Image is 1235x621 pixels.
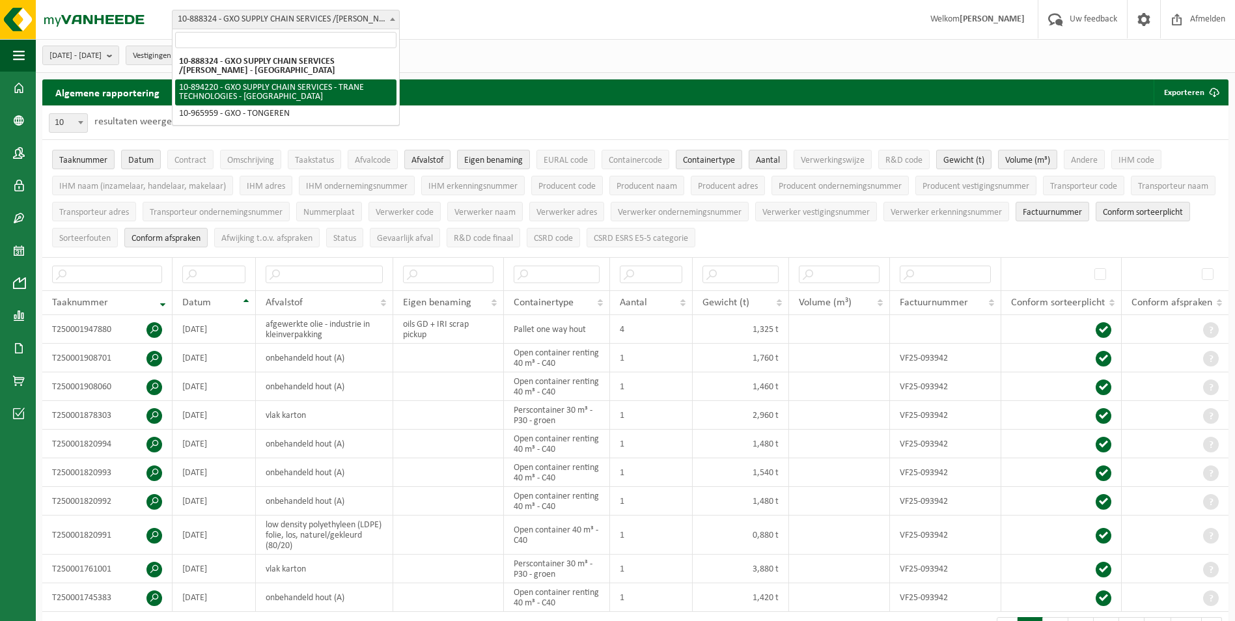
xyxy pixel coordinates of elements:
span: IHM adres [247,182,285,191]
td: T250001820993 [42,458,173,487]
button: Transporteur codeTransporteur code: Activate to sort [1043,176,1124,195]
button: Verwerker ondernemingsnummerVerwerker ondernemingsnummer: Activate to sort [611,202,749,221]
button: Verwerker vestigingsnummerVerwerker vestigingsnummer: Activate to sort [755,202,877,221]
td: T250001820991 [42,516,173,555]
button: Eigen benamingEigen benaming: Activate to sort [457,150,530,169]
td: onbehandeld hout (A) [256,583,393,612]
button: ContainertypeContainertype: Activate to sort [676,150,742,169]
td: 1,480 t [693,487,789,516]
td: Open container renting 40 m³ - C40 [504,430,610,458]
td: 1,460 t [693,372,789,401]
td: 1 [610,555,693,583]
span: Volume (m³) [799,297,852,308]
span: Conform afspraken [132,234,201,243]
td: 1 [610,583,693,612]
span: Verwerker code [376,208,434,217]
span: Vestigingen [133,46,192,66]
span: Volume (m³) [1005,156,1050,165]
span: Producent vestigingsnummer [923,182,1029,191]
li: 10-888324 - GXO SUPPLY CHAIN SERVICES /[PERSON_NAME] - [GEOGRAPHIC_DATA] [175,53,396,79]
td: T250001908701 [42,344,173,372]
span: Afvalstof [266,297,303,308]
td: T250001947880 [42,315,173,344]
td: [DATE] [173,430,256,458]
span: Status [333,234,356,243]
li: 10-965959 - GXO - TONGEREN [175,105,396,122]
td: VF25-093942 [890,583,1001,612]
td: VF25-093942 [890,555,1001,583]
td: Pallet one way hout [504,315,610,344]
td: Open container renting 40 m³ - C40 [504,583,610,612]
span: 10-888324 - GXO SUPPLY CHAIN SERVICES /INGERSOLL RAND - TONGEREN [172,10,400,29]
td: [DATE] [173,555,256,583]
td: low density polyethyleen (LDPE) folie, los, naturel/gekleurd (80/20) [256,516,393,555]
td: [DATE] [173,583,256,612]
button: CSRD codeCSRD code: Activate to sort [527,228,580,247]
td: Open container renting 40 m³ - C40 [504,344,610,372]
span: IHM naam (inzamelaar, handelaar, makelaar) [59,182,226,191]
span: Taaknummer [59,156,107,165]
span: Producent code [538,182,596,191]
td: 2,960 t [693,401,789,430]
td: Open container renting 40 m³ - C40 [504,458,610,487]
span: Verwerker vestigingsnummer [762,208,870,217]
td: onbehandeld hout (A) [256,458,393,487]
span: Verwerker erkenningsnummer [891,208,1002,217]
button: Verwerker adresVerwerker adres: Activate to sort [529,202,604,221]
span: Gewicht (t) [702,297,749,308]
button: DatumDatum: Activate to sort [121,150,161,169]
button: TaaknummerTaaknummer: Activate to remove sorting [52,150,115,169]
button: ContainercodeContainercode: Activate to sort [602,150,669,169]
button: Producent codeProducent code: Activate to sort [531,176,603,195]
td: onbehandeld hout (A) [256,344,393,372]
td: Perscontainer 30 m³ - P30 - groen [504,401,610,430]
button: Volume (m³)Volume (m³): Activate to sort [998,150,1057,169]
span: Producent adres [698,182,758,191]
span: Datum [128,156,154,165]
span: Verwerker adres [536,208,597,217]
td: VF25-093942 [890,458,1001,487]
button: Afwijking t.o.v. afsprakenAfwijking t.o.v. afspraken: Activate to sort [214,228,320,247]
span: Verwerker naam [454,208,516,217]
span: EURAL code [544,156,588,165]
td: 1,325 t [693,315,789,344]
span: Containertype [683,156,735,165]
td: T250001820994 [42,430,173,458]
span: Afvalcode [355,156,391,165]
td: afgewerkte olie - industrie in kleinverpakking [256,315,393,344]
button: NummerplaatNummerplaat: Activate to sort [296,202,362,221]
span: Transporteur adres [59,208,129,217]
span: Verwerker ondernemingsnummer [618,208,742,217]
td: 4 [610,315,693,344]
span: 10 [49,114,87,132]
button: Exporteren [1154,79,1227,105]
button: R&D code finaalR&amp;D code finaal: Activate to sort [447,228,520,247]
span: Transporteur ondernemingsnummer [150,208,283,217]
button: IHM codeIHM code: Activate to sort [1111,150,1161,169]
button: [DATE] - [DATE] [42,46,119,65]
button: IHM ondernemingsnummerIHM ondernemingsnummer: Activate to sort [299,176,415,195]
td: 1 [610,430,693,458]
button: CSRD ESRS E5-5 categorieCSRD ESRS E5-5 categorie: Activate to sort [587,228,695,247]
td: Open container renting 40 m³ - C40 [504,372,610,401]
td: VF25-093942 [890,487,1001,516]
span: Afvalstof [411,156,443,165]
td: 1 [610,372,693,401]
strong: [PERSON_NAME] [960,14,1025,24]
button: Conform afspraken : Activate to sort [124,228,208,247]
td: 1 [610,516,693,555]
span: Aantal [620,297,647,308]
button: Vestigingen(1/1) [126,46,210,65]
button: Gevaarlijk afval : Activate to sort [370,228,440,247]
span: Conform afspraken [1131,297,1212,308]
td: [DATE] [173,487,256,516]
td: VF25-093942 [890,516,1001,555]
button: R&D codeR&amp;D code: Activate to sort [878,150,930,169]
td: Perscontainer 30 m³ - P30 - groen [504,555,610,583]
td: VF25-093942 [890,430,1001,458]
button: IHM erkenningsnummerIHM erkenningsnummer: Activate to sort [421,176,525,195]
span: Taakstatus [295,156,334,165]
td: 1 [610,344,693,372]
td: [DATE] [173,458,256,487]
span: Verwerkingswijze [801,156,865,165]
